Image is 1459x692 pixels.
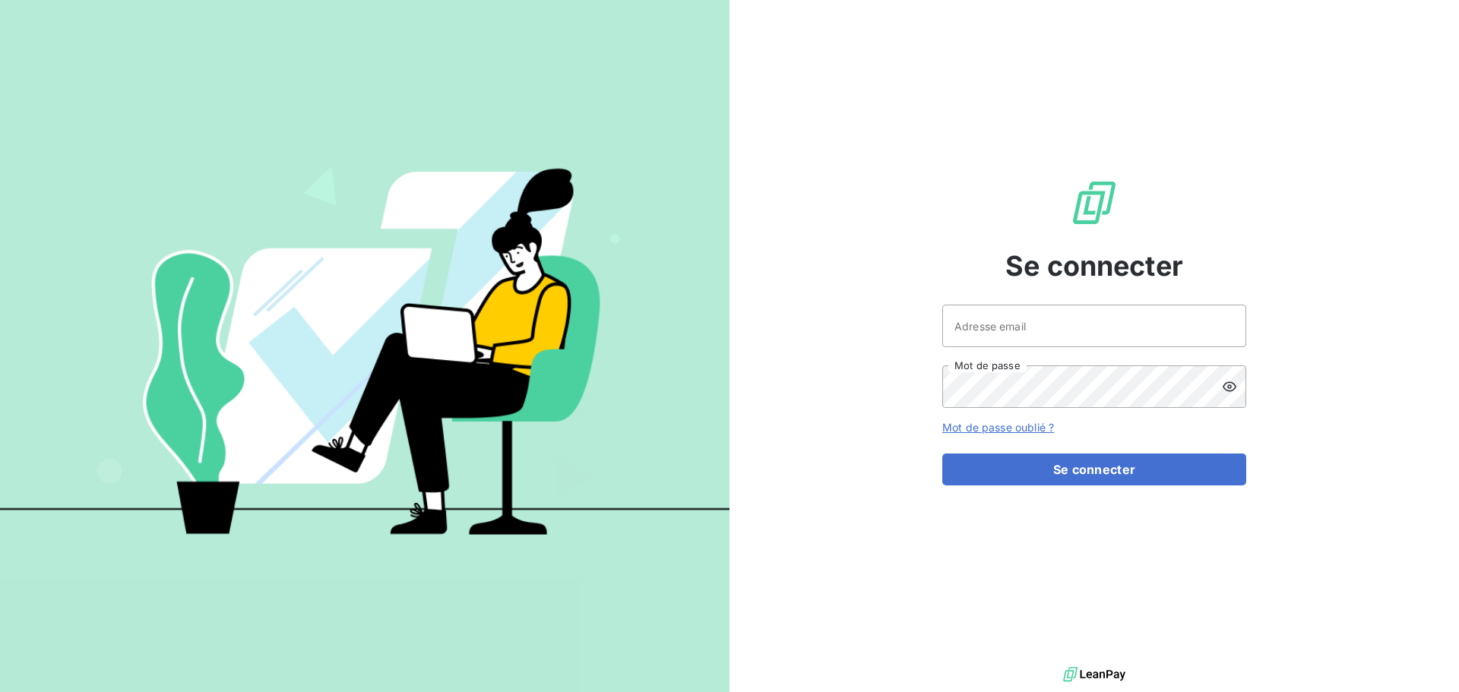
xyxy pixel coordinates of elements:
button: Se connecter [942,453,1246,485]
img: logo [1063,663,1125,686]
a: Mot de passe oublié ? [942,421,1054,434]
img: Logo LeanPay [1070,179,1119,227]
input: placeholder [942,305,1246,347]
span: Se connecter [1005,245,1183,286]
